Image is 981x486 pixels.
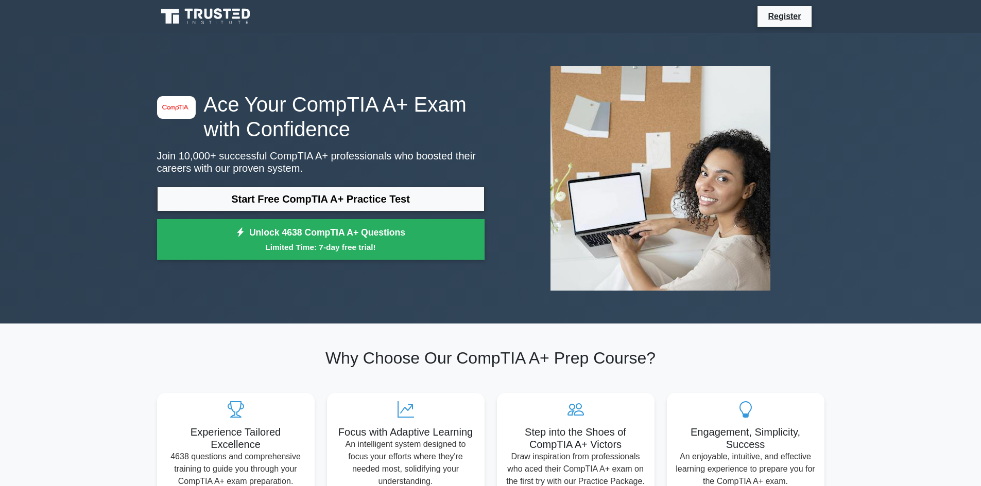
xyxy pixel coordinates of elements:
h1: Ace Your CompTIA A+ Exam with Confidence [157,92,485,141]
a: Unlock 4638 CompTIA A+ QuestionsLimited Time: 7-day free trial! [157,219,485,260]
a: Start Free CompTIA A+ Practice Test [157,187,485,211]
h5: Experience Tailored Excellence [165,426,306,451]
h5: Engagement, Simplicity, Success [675,426,816,451]
h5: Step into the Shoes of CompTIA A+ Victors [505,426,646,451]
a: Register [762,10,807,23]
h5: Focus with Adaptive Learning [335,426,476,438]
small: Limited Time: 7-day free trial! [170,241,472,253]
h2: Why Choose Our CompTIA A+ Prep Course? [157,348,824,368]
p: Join 10,000+ successful CompTIA A+ professionals who boosted their careers with our proven system. [157,150,485,174]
